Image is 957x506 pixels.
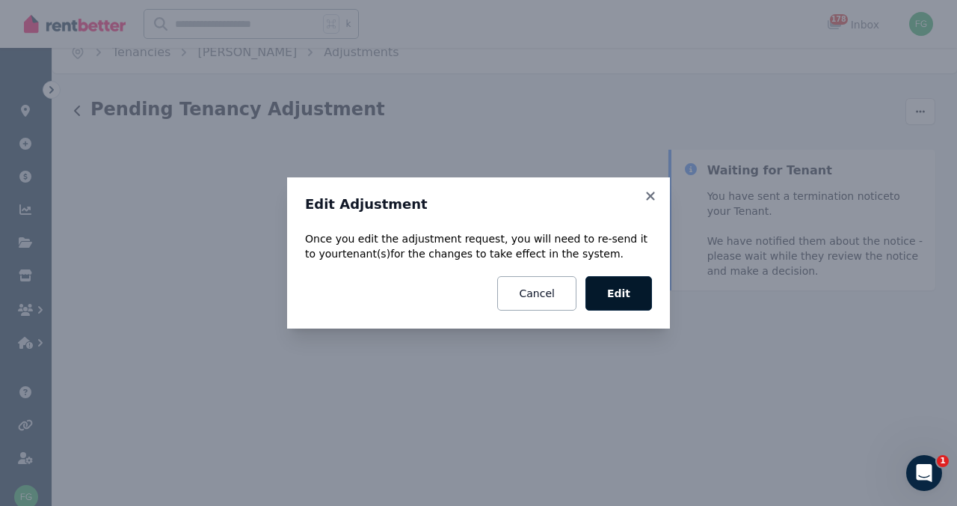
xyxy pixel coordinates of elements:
[585,276,652,311] button: Edit
[305,231,652,261] p: Once you edit the adjustment request, you will need to re-send it to your tenant(s) for the chang...
[937,455,949,467] span: 1
[906,455,942,491] iframe: Intercom live chat
[497,276,576,311] button: Cancel
[305,195,652,213] h3: Edit Adjustment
